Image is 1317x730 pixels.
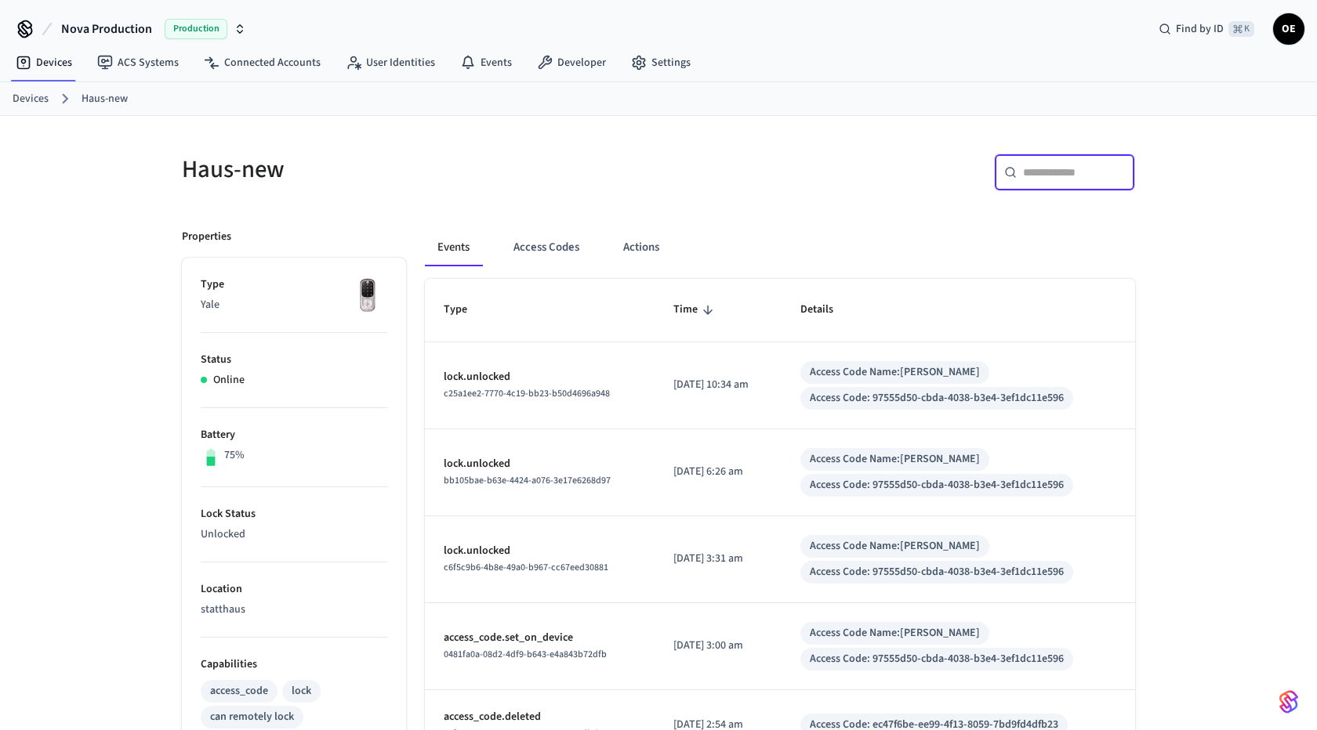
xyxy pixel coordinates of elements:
[201,581,387,598] p: Location
[673,638,763,654] p: [DATE] 3:00 am
[182,229,231,245] p: Properties
[82,91,128,107] a: Haus-new
[448,49,524,77] a: Events
[810,364,980,381] div: Access Code Name: [PERSON_NAME]
[444,543,636,559] p: lock.unlocked
[673,551,763,567] p: [DATE] 3:31 am
[673,377,763,393] p: [DATE] 10:34 am
[425,229,482,266] button: Events
[444,298,488,322] span: Type
[444,561,608,574] span: c6f5c9b6-4b8e-49a0-b967-cc67eed30881
[1176,21,1224,37] span: Find by ID
[201,427,387,443] p: Battery
[810,451,980,468] div: Access Code Name: [PERSON_NAME]
[165,19,227,39] span: Production
[444,369,636,385] p: lock.unlocked
[1228,21,1254,37] span: ⌘ K
[213,372,245,388] p: Online
[210,709,294,725] div: can remotely lock
[191,49,333,77] a: Connected Accounts
[444,709,636,725] p: access_code.deleted
[210,683,268,699] div: access_code
[673,464,763,480] p: [DATE] 6:26 am
[810,564,1064,580] div: Access Code: 97555d50-cbda-4038-b3e4-3ef1dc11e596
[619,49,703,77] a: Settings
[182,154,649,186] h5: Haus-new
[444,630,636,646] p: access_code.set_on_device
[673,298,718,322] span: Time
[201,506,387,522] p: Lock Status
[201,352,387,368] p: Status
[201,297,387,313] p: Yale
[201,602,387,618] p: statthaus
[444,474,611,487] span: bb105bae-b63e-4424-a076-3e17e6268d97
[201,656,387,673] p: Capabilities
[224,447,245,464] p: 75%
[444,456,636,472] p: lock.unlocked
[810,390,1064,407] div: Access Code: 97555d50-cbda-4038-b3e4-3ef1dc11e596
[501,229,592,266] button: Access Codes
[1275,15,1303,43] span: OE
[1279,689,1298,714] img: SeamLogoGradient.69752ec5.svg
[810,538,980,555] div: Access Code Name: [PERSON_NAME]
[444,648,607,661] span: 0481fa0a-08d2-4df9-b643-e4a843b72dfb
[333,49,448,77] a: User Identities
[810,477,1064,493] div: Access Code: 97555d50-cbda-4038-b3e4-3ef1dc11e596
[611,229,672,266] button: Actions
[3,49,85,77] a: Devices
[201,526,387,543] p: Unlocked
[61,20,152,38] span: Nova Production
[810,651,1064,667] div: Access Code: 97555d50-cbda-4038-b3e4-3ef1dc11e596
[444,387,610,400] span: c25a1ee2-7770-4c19-bb23-b50d4696a948
[810,625,980,641] div: Access Code Name: [PERSON_NAME]
[85,49,191,77] a: ACS Systems
[348,276,387,316] img: Yale Assure Touchscreen Wifi Smart Lock, Satin Nickel, Front
[201,276,387,293] p: Type
[292,683,311,699] div: lock
[524,49,619,77] a: Developer
[13,91,49,107] a: Devices
[1146,15,1267,43] div: Find by ID⌘ K
[800,298,854,322] span: Details
[425,229,1135,266] div: ant example
[1273,13,1304,45] button: OE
